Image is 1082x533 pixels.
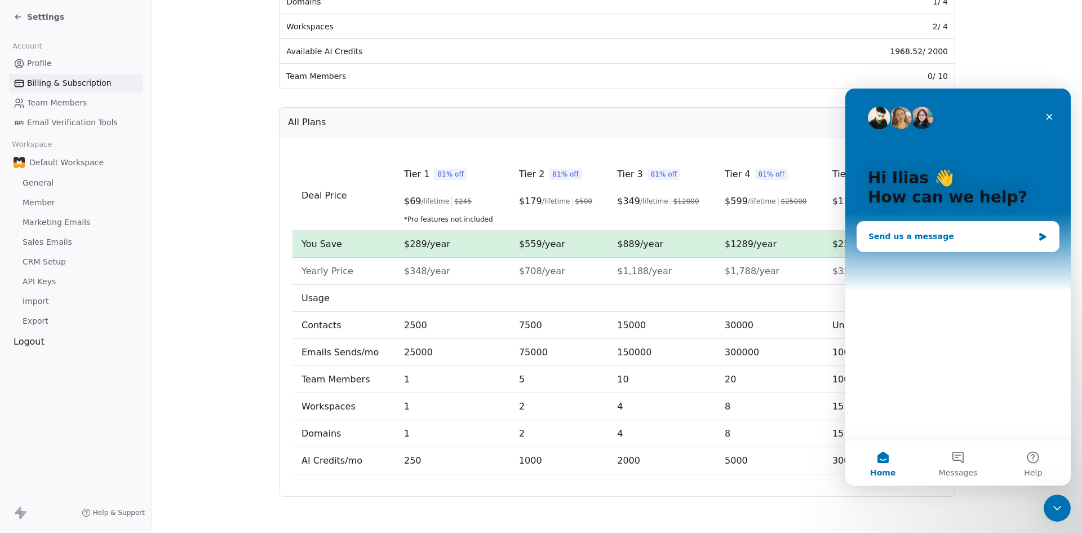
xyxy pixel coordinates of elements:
[27,117,118,129] span: Email Verification Tools
[9,54,143,73] a: Profile
[617,347,651,358] span: 150000
[9,292,143,311] a: Import
[617,168,642,181] span: Tier 3
[832,455,861,466] span: 30000
[301,190,347,201] span: Deal Price
[23,315,48,327] span: Export
[617,374,628,385] span: 10
[301,293,330,303] span: Usage
[404,320,427,331] span: 2500
[292,312,395,339] td: Contacts
[9,74,143,92] a: Billing & Subscription
[832,347,872,358] span: 1000000
[14,157,25,168] img: favicon-orng.png
[733,64,955,89] td: 0 / 10
[519,320,542,331] span: 7500
[673,197,699,206] span: $ 12000
[9,335,143,349] div: Logout
[519,455,542,466] span: 1000
[1044,495,1071,522] iframe: Intercom live chat
[725,455,748,466] span: 5000
[9,174,143,192] a: General
[292,339,395,366] td: Emails Sends/mo
[82,508,145,517] a: Help & Support
[832,266,884,276] span: $3588/year
[519,266,565,276] span: $708/year
[617,239,663,249] span: $889/year
[733,14,955,39] td: 2 / 4
[725,195,748,208] span: $ 599
[725,401,730,412] span: 8
[280,64,733,89] td: Team Members
[725,239,777,249] span: $1289/year
[832,401,844,412] span: 15
[648,169,681,180] span: 81% off
[292,393,395,420] td: Workspaces
[292,366,395,393] td: Team Members
[748,197,776,206] span: /lifetime
[404,168,429,181] span: Tier 1
[23,256,66,268] span: CRM Setup
[23,296,48,307] span: Import
[404,347,433,358] span: 25000
[280,39,733,64] td: Available AI Credits
[9,312,143,331] a: Export
[27,58,52,69] span: Profile
[617,401,623,412] span: 4
[519,239,565,249] span: $559/year
[519,428,525,439] span: 2
[23,276,56,288] span: API Keys
[725,374,736,385] span: 20
[27,77,112,89] span: Billing & Subscription
[832,239,884,249] span: $2589/year
[781,197,807,206] span: $ 25000
[9,233,143,252] a: Sales Emails
[617,266,672,276] span: $1,188/year
[725,347,759,358] span: 300000
[93,508,145,517] span: Help & Support
[301,266,353,276] span: Yearly Price
[404,266,450,276] span: $348/year
[755,169,788,180] span: 81% off
[422,197,450,206] span: /lifetime
[7,38,47,55] span: Account
[9,113,143,132] a: Email Verification Tools
[404,215,501,224] span: *Pro features not included
[519,374,525,385] span: 5
[288,116,326,129] span: All Plans
[404,455,422,466] span: 250
[301,239,342,249] span: You Save
[640,197,668,206] span: /lifetime
[280,14,733,39] td: Workspaces
[519,347,548,358] span: 75000
[7,136,57,153] span: Workspace
[725,266,779,276] span: $1,788/year
[845,89,1071,486] iframe: Intercom live chat
[14,11,64,23] a: Settings
[292,447,395,474] td: AI Credits/mo
[27,11,64,23] span: Settings
[617,320,646,331] span: 15000
[733,39,955,64] td: 1968.52 / 2000
[9,94,143,112] a: Team Members
[832,168,858,181] span: Tier 5
[404,428,410,439] span: 1
[23,177,54,189] span: General
[575,197,592,206] span: $ 500
[542,197,570,206] span: /lifetime
[617,455,640,466] span: 2000
[725,428,730,439] span: 8
[832,195,861,208] span: $ 1199
[9,213,143,232] a: Marketing Emails
[725,320,753,331] span: 30000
